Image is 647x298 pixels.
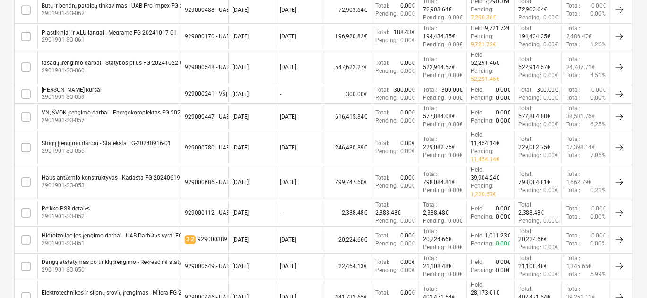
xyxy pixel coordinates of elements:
p: 0.00% [590,213,606,221]
p: 2901901-SO-061 [42,36,177,44]
p: 194,434.35€ [518,33,551,41]
p: 0.00€ [400,59,415,67]
p: Pending : [518,244,541,252]
p: 7.06% [590,151,606,159]
p: Pending : [518,271,541,279]
p: Total : [566,271,580,279]
p: Total : [566,151,580,159]
p: Total : [566,170,580,178]
p: Total : [566,285,580,293]
p: 0.00€ [400,109,415,117]
p: 0.00€ [448,94,463,102]
p: 194,434.35€ [423,33,455,41]
p: Pending : [375,266,398,274]
p: Total : [423,105,437,113]
p: Pending : [471,117,493,125]
p: 0.00€ [448,41,463,49]
p: Total : [566,10,580,18]
div: Elektrotechnikos ir silpnų srovių įrengimas - Milera FG-20240910-01 [42,289,213,297]
p: Held : [471,86,484,94]
p: Pending : [375,67,398,75]
div: [DATE] [280,179,297,185]
p: 0.00€ [448,244,463,252]
p: Pending : [375,36,398,44]
p: 2901901-SO-053 [42,182,188,190]
p: 2,388.48€ [423,209,449,217]
p: 0.00€ [400,2,415,10]
p: Pending : [375,217,398,225]
p: Pending : [518,217,541,225]
p: 0.00% [590,94,606,102]
div: [DATE] [233,33,249,40]
p: 24,707.71€ [566,63,595,71]
p: 0.00€ [448,186,463,194]
p: 21,108.48€ [423,263,452,271]
p: 2901901-SO-059 [42,93,102,101]
div: 929000686 - UAB "Kadasta" [185,179,257,185]
p: 0.00€ [543,14,558,22]
div: [DATE] [233,263,249,270]
p: 0.00€ [448,151,463,159]
div: 929000389 - UAB "Darbštūs vyrai" [198,236,284,243]
p: 11,454.14€ [471,156,500,164]
p: 17,398.14€ [566,143,595,151]
p: Total : [566,105,580,113]
p: Total : [375,201,389,209]
p: 0.00% [590,10,606,18]
p: Held : [471,166,484,174]
div: [DATE] [280,7,297,13]
p: Total : [423,25,437,33]
p: 2901901-SO-056 [42,147,171,155]
p: Held : [471,109,484,117]
p: Total : [423,228,437,236]
p: 38,531.76€ [566,113,595,121]
p: Total : [566,55,580,63]
p: Total : [375,59,389,67]
p: 2901901-SO-052 [42,212,90,220]
p: 0.00€ [448,121,463,129]
div: [DATE] [280,237,297,243]
p: 300.00€ [537,86,558,94]
p: 2901901-SO-060 [42,67,186,75]
p: Total : [518,86,533,94]
p: 0.00€ [400,174,415,182]
p: Total : [375,140,389,148]
p: Total : [375,258,389,266]
p: 229,082.75€ [423,143,455,151]
p: Held : [471,258,484,266]
p: Total : [518,105,533,113]
p: 1,220.57€ [471,191,496,199]
div: Chat Widget [600,253,647,298]
p: Total : [423,55,437,63]
p: 0.00€ [543,217,558,225]
div: 929000241 - VŠĮ VGTU Kokybės vadybos centras [185,90,310,97]
p: 0.00€ [496,109,510,117]
p: 2901901-SO-051 [42,239,218,247]
p: 0.00€ [543,151,558,159]
p: 0.00€ [400,182,415,190]
p: 229,082.75€ [518,143,551,151]
p: 0.00€ [400,266,415,274]
p: 39,904.24€ [471,174,500,182]
div: Haus antžemio konstruktyvas - Kadasta FG-20240619-01 [42,175,188,182]
p: 0.00€ [496,86,510,94]
p: Held : [471,281,484,289]
p: Pending : [423,14,446,22]
p: 188.43€ [394,28,415,36]
p: Pending : [423,244,446,252]
p: 21,108.48€ [518,263,547,271]
div: 2,388.48€ [324,201,371,225]
p: Total : [518,55,533,63]
p: Total : [518,170,533,178]
p: 5.99% [590,271,606,279]
p: Total : [375,232,389,240]
p: Total : [566,71,580,79]
p: 52,291.46€ [471,75,500,83]
div: 196,920.82€ [324,25,371,49]
p: 9,721.72€ [471,41,496,49]
p: Total : [566,254,580,263]
p: 522,914.57€ [518,63,551,71]
p: 0.00€ [400,289,415,297]
p: Pending : [518,14,541,22]
p: Total : [566,2,580,10]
